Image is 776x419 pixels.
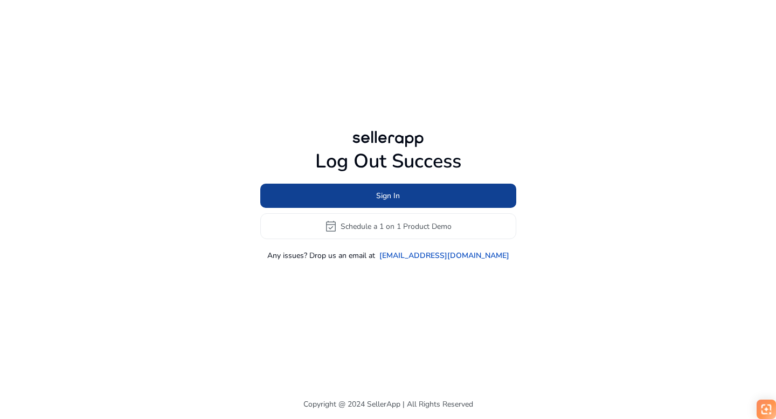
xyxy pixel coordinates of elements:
h1: Log Out Success [260,150,516,173]
a: [EMAIL_ADDRESS][DOMAIN_NAME] [379,250,509,261]
button: Sign In [260,184,516,208]
button: event_availableSchedule a 1 on 1 Product Demo [260,213,516,239]
span: Sign In [376,190,400,201]
span: event_available [324,220,337,233]
p: Any issues? Drop us an email at [267,250,375,261]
